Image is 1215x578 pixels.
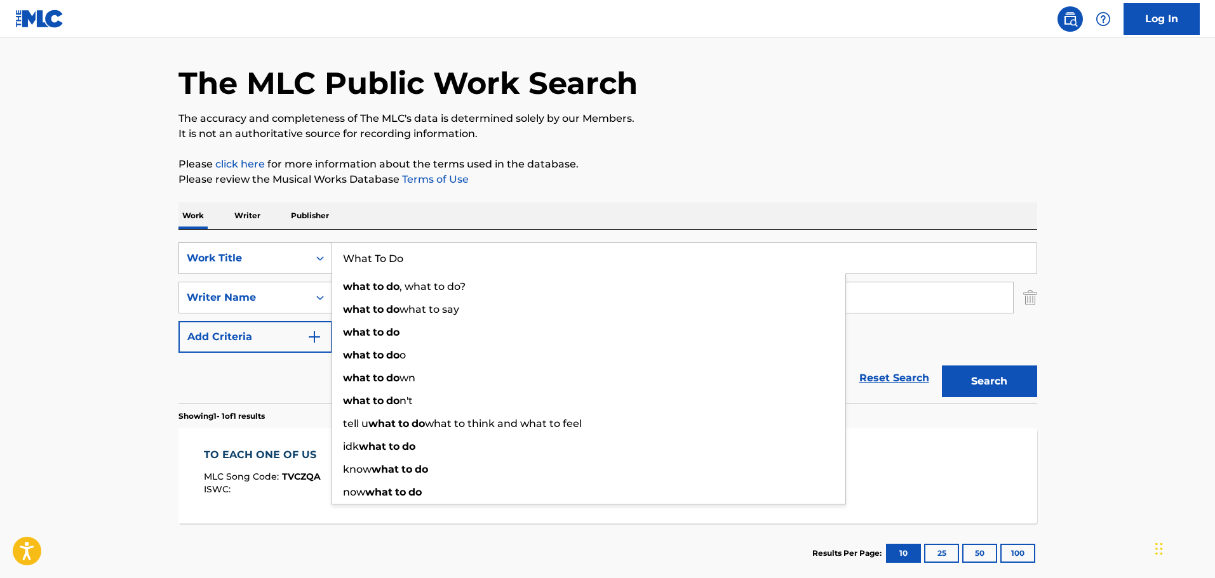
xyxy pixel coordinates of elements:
button: 50 [962,544,997,563]
strong: what [343,372,370,384]
span: , what to do? [399,280,466,292]
p: Results Per Page: [812,548,885,559]
strong: do [402,440,415,452]
strong: do [386,349,399,361]
a: Log In [1124,3,1200,35]
span: tell u [343,417,368,430]
strong: to [373,326,384,338]
button: Add Criteria [178,321,332,353]
p: Work [178,202,208,229]
strong: what [372,463,399,475]
span: n't [399,395,413,407]
h1: The MLC Public Work Search [178,64,638,102]
span: what to think and what to feel [425,417,582,430]
button: 100 [1000,544,1035,563]
p: Publisher [287,202,333,229]
span: wn [399,372,415,384]
span: now [343,486,365,498]
strong: do [408,486,422,498]
p: Showing 1 - 1 of 1 results [178,411,265,422]
strong: to [373,349,384,361]
strong: to [401,463,412,475]
a: Terms of Use [399,173,469,185]
strong: what [368,417,396,430]
strong: to [373,303,384,315]
p: Please review the Musical Works Database [178,172,1037,187]
strong: to [389,440,399,452]
strong: do [386,372,399,384]
strong: do [386,303,399,315]
span: TVCZQA [282,471,321,482]
span: idk [343,440,359,452]
div: Drag [1155,530,1163,568]
form: Search Form [178,242,1037,404]
button: 25 [924,544,959,563]
p: Writer [231,202,264,229]
div: Work Title [187,251,301,266]
span: o [399,349,406,361]
p: It is not an authoritative source for recording information. [178,126,1037,141]
button: 10 [886,544,921,563]
strong: do [386,395,399,407]
a: Reset Search [853,364,936,392]
img: MLC Logo [15,10,64,28]
strong: do [386,326,399,338]
strong: what [343,326,370,338]
a: click here [215,158,265,170]
strong: what [343,349,370,361]
strong: what [365,486,393,498]
div: Writer Name [187,290,301,305]
img: search [1063,11,1078,27]
span: ISWC : [204,483,234,495]
img: 9d2ae6d4665cec9f34b9.svg [307,329,322,345]
strong: what [343,303,370,315]
img: help [1096,11,1111,27]
strong: do [412,417,425,430]
iframe: Chat Widget [1151,517,1215,578]
strong: to [395,486,406,498]
p: Please for more information about the terms used in the database. [178,157,1037,172]
strong: what [343,395,370,407]
strong: to [373,280,384,292]
strong: to [373,395,384,407]
strong: what [359,440,386,452]
a: Public Search [1057,6,1083,32]
img: Delete Criterion [1023,282,1037,313]
strong: to [398,417,409,430]
strong: to [373,372,384,384]
p: The accuracy and completeness of The MLC's data is determined solely by our Members. [178,111,1037,126]
strong: what [343,280,370,292]
span: MLC Song Code : [204,471,282,482]
div: Help [1091,6,1116,32]
button: Search [942,365,1037,397]
strong: do [386,280,399,292]
div: TO EACH ONE OF US [204,447,323,463]
span: what to say [399,303,459,315]
span: know [343,463,372,475]
a: TO EACH ONE OF USMLC Song Code:TVCZQAISWC:Writers (1)[PERSON_NAME] [PERSON_NAME]Recording Artists... [178,428,1037,523]
strong: do [415,463,428,475]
